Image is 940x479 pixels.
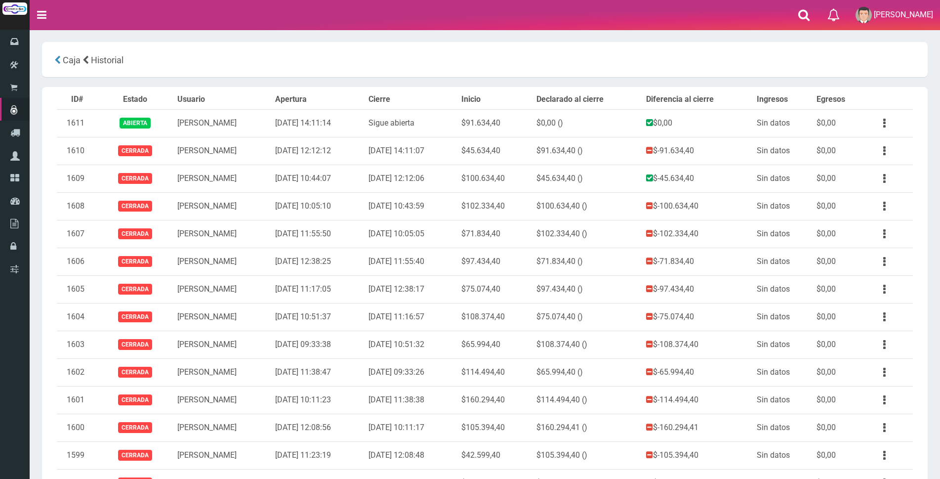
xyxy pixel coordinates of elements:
span: Cerrada [118,311,152,322]
td: Sin datos [753,165,813,192]
td: $-102.334,40 [642,220,752,248]
td: [DATE] 12:12:06 [365,165,457,192]
td: $0,00 [813,386,866,414]
td: $105.394,40 [457,414,532,441]
td: [DATE] 11:55:40 [365,248,457,275]
td: $114.494,40 () [532,386,642,414]
span: Cerrada [118,201,152,211]
td: 1609 [57,165,97,192]
td: $100.634,40 () [532,192,642,220]
td: $45.634,40 () [532,165,642,192]
td: $-71.834,40 [642,248,752,275]
td: 1606 [57,248,97,275]
td: 1608 [57,192,97,220]
th: ID# [57,90,97,109]
th: Apertura [271,90,364,109]
td: $102.334,40 () [532,220,642,248]
td: [PERSON_NAME] [173,220,272,248]
span: Cerrada [118,284,152,294]
td: [DATE] 10:11:23 [271,386,364,414]
td: $0,00 [813,192,866,220]
td: $-97.434,40 [642,275,752,303]
span: Cerrada [118,339,152,349]
td: 1604 [57,303,97,331]
td: [DATE] 11:55:50 [271,220,364,248]
img: User Image [856,7,872,23]
td: [DATE] 10:44:07 [271,165,364,192]
td: $71.834,40 [457,220,532,248]
span: [PERSON_NAME] [874,10,933,19]
th: Usuario [173,90,272,109]
td: $65.994,40 [457,331,532,358]
td: Sigue abierta [365,109,457,137]
td: 1605 [57,275,97,303]
td: $-114.494,40 [642,386,752,414]
td: Sin datos [753,248,813,275]
td: $-65.994,40 [642,358,752,386]
td: 1600 [57,414,97,441]
td: $0,00 [813,358,866,386]
td: [PERSON_NAME] [173,358,272,386]
td: [PERSON_NAME] [173,275,272,303]
span: Cerrada [118,228,152,239]
td: $-45.634,40 [642,165,752,192]
td: $0,00 [813,248,866,275]
td: $71.834,40 () [532,248,642,275]
span: Cerrada [118,256,152,266]
td: $-160.294,41 [642,414,752,441]
span: Cerrada [118,367,152,377]
td: Sin datos [753,192,813,220]
td: [DATE] 10:11:17 [365,414,457,441]
td: $-91.634,40 [642,137,752,165]
td: $97.434,40 () [532,275,642,303]
td: [PERSON_NAME] [173,414,272,441]
td: $97.434,40 [457,248,532,275]
td: Sin datos [753,303,813,331]
td: [DATE] 14:11:07 [365,137,457,165]
td: $75.074,40 () [532,303,642,331]
td: Sin datos [753,275,813,303]
td: [DATE] 12:12:12 [271,137,364,165]
td: $100.634,40 [457,165,532,192]
td: Sin datos [753,414,813,441]
span: Cerrada [118,394,152,405]
td: $0,00 [813,414,866,441]
td: 1603 [57,331,97,358]
td: [DATE] 10:05:10 [271,192,364,220]
td: 1602 [57,358,97,386]
th: Estado [97,90,173,109]
td: $65.994,40 () [532,358,642,386]
td: [DATE] 12:08:56 [271,414,364,441]
td: 1607 [57,220,97,248]
td: $-100.634,40 [642,192,752,220]
td: [PERSON_NAME] [173,109,272,137]
td: 1599 [57,441,97,469]
span: Cerrada [118,173,152,183]
td: Sin datos [753,358,813,386]
td: $0,00 [813,165,866,192]
td: $108.374,40 [457,303,532,331]
img: Logo grande [2,2,27,15]
td: $-105.394,40 [642,441,752,469]
span: Cerrada [118,450,152,460]
td: [DATE] 11:38:38 [365,386,457,414]
td: [PERSON_NAME] [173,441,272,469]
td: $160.294,41 () [532,414,642,441]
td: $0,00 [813,303,866,331]
td: [PERSON_NAME] [173,137,272,165]
td: $0,00 [813,109,866,137]
span: Caja [63,55,81,65]
td: [PERSON_NAME] [173,165,272,192]
th: Declarado al cierre [532,90,642,109]
td: Sin datos [753,331,813,358]
td: [DATE] 11:16:57 [365,303,457,331]
td: $91.634,40 () [532,137,642,165]
td: $75.074,40 [457,275,532,303]
td: [DATE] 11:23:19 [271,441,364,469]
td: 1610 [57,137,97,165]
td: $108.374,40 () [532,331,642,358]
td: $0,00 [813,275,866,303]
td: [DATE] 11:38:47 [271,358,364,386]
td: [DATE] 14:11:14 [271,109,364,137]
td: [PERSON_NAME] [173,386,272,414]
